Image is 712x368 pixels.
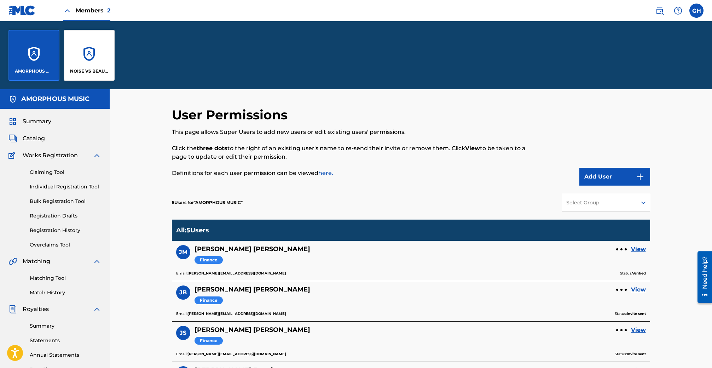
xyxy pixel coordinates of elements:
a: Overclaims Tool [30,241,101,249]
span: JB [179,288,187,297]
a: Claiming Tool [30,169,101,176]
a: AccountsNOISE VS BEAUTY MUSIC [64,30,115,81]
span: Finance [195,256,223,264]
strong: three dots [197,145,227,152]
span: AMORPHOUS MUSIC [194,200,243,205]
p: Email: [176,311,286,317]
a: AccountsAMORPHOUS MUSIC [8,30,59,81]
a: Summary [30,322,101,330]
img: Catalog [8,134,17,143]
a: Individual Registration Tool [30,183,101,191]
span: Works Registration [23,151,78,160]
img: Summary [8,117,17,126]
b: [PERSON_NAME][EMAIL_ADDRESS][DOMAIN_NAME] [187,352,286,356]
p: Email: [176,270,286,277]
p: Definitions for each user permission can be viewed [172,169,540,177]
img: MLC Logo [8,5,36,16]
span: Catalog [23,134,45,143]
div: User Menu [689,4,704,18]
img: expand [93,151,101,160]
span: JS [180,329,186,337]
span: Royalties [23,305,49,313]
span: Finance [195,296,223,305]
p: AMORPHOUS MUSIC [15,68,53,74]
a: View [631,285,646,294]
h5: AMORPHOUS MUSIC [21,95,89,103]
span: Members [76,6,110,15]
h5: Jesse Martinez [195,245,310,253]
a: Match History [30,289,101,296]
iframe: Resource Center [692,249,712,306]
a: CatalogCatalog [8,134,45,143]
a: Bulk Registration Tool [30,198,101,205]
img: search [655,6,664,15]
img: expand [93,257,101,266]
img: Accounts [8,95,17,103]
strong: View [465,145,480,152]
p: Email: [176,351,286,357]
button: Add User [579,168,650,186]
p: NOISE VS BEAUTY MUSIC [70,68,109,74]
b: Invite sent [627,352,646,356]
img: Works Registration [8,151,18,160]
span: JM [179,248,187,256]
b: [PERSON_NAME][EMAIL_ADDRESS][DOMAIN_NAME] [187,311,286,316]
img: expand [93,305,101,313]
a: View [631,245,646,254]
b: [PERSON_NAME][EMAIL_ADDRESS][DOMAIN_NAME] [187,271,286,276]
span: Matching [23,257,50,266]
h5: Janis Shen [195,326,310,334]
b: Verified [632,271,646,276]
div: Select Group [566,199,632,206]
a: Public Search [653,4,667,18]
img: help [674,6,682,15]
span: Summary [23,117,51,126]
a: Registration Drafts [30,212,101,220]
img: 9d2ae6d4665cec9f34b9.svg [636,172,644,181]
h2: User Permissions [172,107,291,123]
p: Status: [615,351,646,357]
a: View [631,326,646,334]
span: Finance [195,337,223,345]
p: All : 5 Users [176,226,209,234]
p: Click the to the right of an existing user's name to re-send their invite or remove them. Click t... [172,144,540,161]
h5: Jeff Bowers [195,285,310,294]
a: Statements [30,337,101,344]
img: Matching [8,257,17,266]
a: Matching Tool [30,274,101,282]
span: 5 Users for [172,200,194,205]
img: Royalties [8,305,17,313]
a: SummarySummary [8,117,51,126]
span: 2 [107,7,110,14]
a: Registration History [30,227,101,234]
p: Status: [615,311,646,317]
p: Status: [620,270,646,277]
p: This page allows Super Users to add new users or edit existing users' permissions. [172,128,540,136]
a: Annual Statements [30,351,101,359]
img: Close [63,6,71,15]
b: Invite sent [627,311,646,316]
div: Help [671,4,685,18]
a: here. [318,170,333,176]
